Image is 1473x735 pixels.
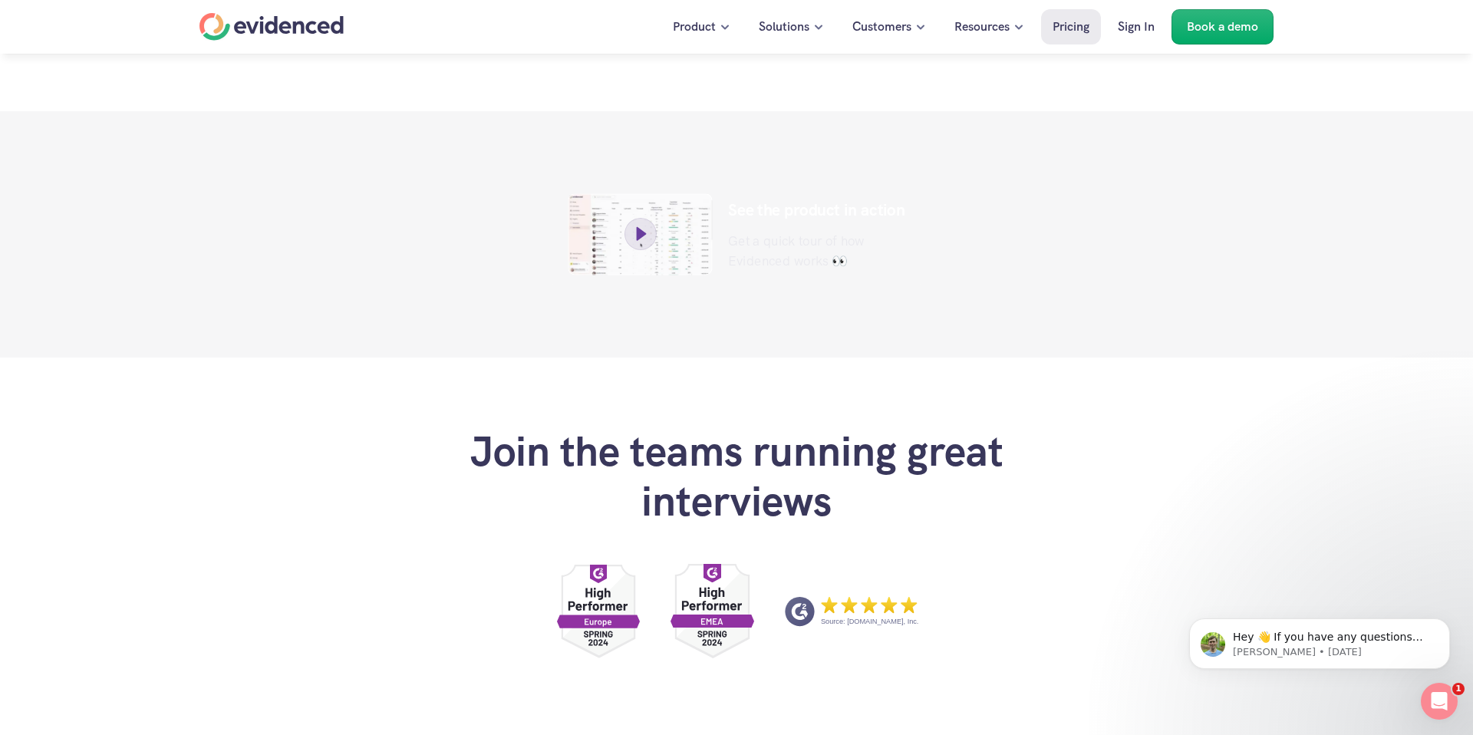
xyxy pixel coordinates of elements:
[821,617,918,626] p: Source: [DOMAIN_NAME], Inc.
[1053,17,1089,37] p: Pricing
[1041,9,1101,44] a: Pricing
[954,17,1010,37] p: Resources
[556,565,640,658] a: G2 Reviews
[1118,17,1155,37] p: Sign In
[759,17,809,37] p: Solutions
[1421,683,1458,720] iframe: Intercom live chat
[422,427,1051,526] h2: Join the teams running great interviews
[1106,9,1166,44] a: Sign In
[671,564,754,658] a: G2 Reviews
[552,178,921,292] a: See the product in actionGet a quick tour of how Evidenced works 👀
[673,17,716,37] p: Product
[785,597,917,627] a: Source: [DOMAIN_NAME], Inc.
[1171,9,1274,44] a: Book a demo
[1166,586,1473,694] iframe: Intercom notifications message
[1452,683,1465,695] span: 1
[728,231,881,272] p: Get a quick tour of how Evidenced works 👀
[852,17,911,37] p: Customers
[199,13,344,41] a: Home
[728,197,905,223] p: See the product in action
[1187,17,1258,37] p: Book a demo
